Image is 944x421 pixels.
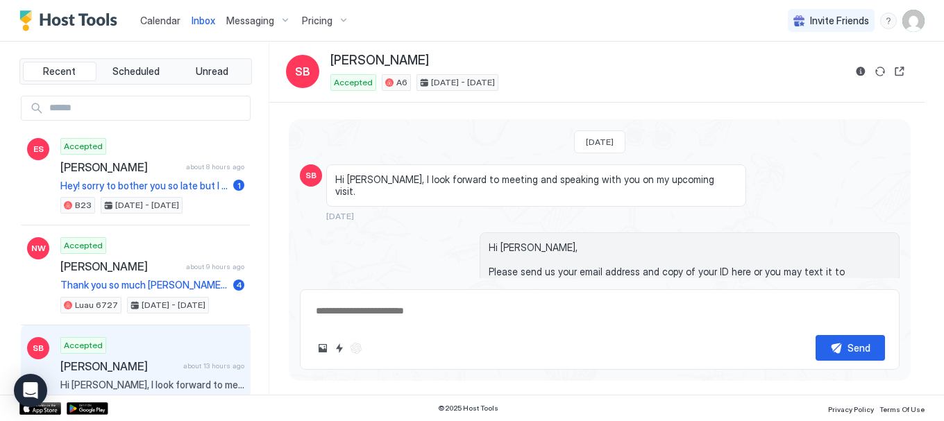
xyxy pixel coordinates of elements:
[335,173,737,198] span: Hi [PERSON_NAME], I look forward to meeting and speaking with you on my upcoming visit.
[64,239,103,252] span: Accepted
[142,299,205,311] span: [DATE] - [DATE]
[75,299,118,311] span: Luau 6727
[112,65,160,78] span: Scheduled
[19,10,124,31] a: Host Tools Logo
[431,76,495,89] span: [DATE] - [DATE]
[64,339,103,352] span: Accepted
[43,65,76,78] span: Recent
[115,199,179,212] span: [DATE] - [DATE]
[75,199,92,212] span: B23
[31,242,46,255] span: NW
[140,13,180,28] a: Calendar
[489,241,891,314] span: Hi [PERSON_NAME], Please send us your email address and copy of your ID here or you may text it t...
[236,280,242,290] span: 4
[140,15,180,26] span: Calendar
[302,15,332,27] span: Pricing
[848,341,870,355] div: Send
[879,401,925,415] a: Terms Of Use
[226,15,274,27] span: Messaging
[192,13,215,28] a: Inbox
[314,340,331,356] button: Upload image
[828,401,874,415] a: Privacy Policy
[64,140,103,153] span: Accepted
[60,279,228,291] span: Thank you so much [PERSON_NAME] and [PERSON_NAME]! If there’s any questions or concerns we will d...
[33,342,44,354] span: SB
[816,335,885,361] button: Send
[586,137,614,147] span: [DATE]
[305,169,317,182] span: SB
[396,76,407,89] span: A6
[19,402,61,415] a: App Store
[872,63,888,80] button: Sync reservation
[19,58,252,85] div: tab-group
[326,211,354,221] span: [DATE]
[810,15,869,27] span: Invite Friends
[175,62,248,81] button: Unread
[44,96,250,120] input: Input Field
[14,374,47,407] div: Open Intercom Messenger
[852,63,869,80] button: Reservation information
[186,262,244,271] span: about 9 hours ago
[33,143,44,155] span: ES
[237,180,241,191] span: 1
[60,359,178,373] span: [PERSON_NAME]
[334,76,373,89] span: Accepted
[880,12,897,29] div: menu
[192,15,215,26] span: Inbox
[330,53,429,69] span: [PERSON_NAME]
[828,405,874,413] span: Privacy Policy
[196,65,228,78] span: Unread
[331,340,348,356] button: Quick reply
[186,162,244,171] span: about 8 hours ago
[438,404,498,413] span: © 2025 Host Tools
[60,259,180,273] span: [PERSON_NAME]
[67,402,108,415] a: Google Play Store
[902,10,925,32] div: User profile
[60,379,244,391] span: Hi [PERSON_NAME], I look forward to meeting and speaking with you on my upcoming visit.
[891,63,908,80] button: Open reservation
[60,160,180,174] span: [PERSON_NAME]
[183,361,244,370] span: about 13 hours ago
[60,180,228,192] span: Hey! sorry to bother you so late but I was wondering if the 4pm check in time is flexible?
[99,62,173,81] button: Scheduled
[879,405,925,413] span: Terms Of Use
[295,63,310,80] span: SB
[23,62,96,81] button: Recent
